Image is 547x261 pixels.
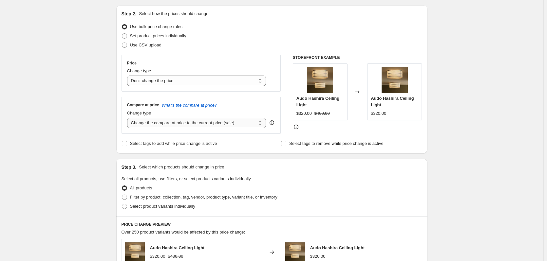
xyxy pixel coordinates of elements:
span: Over 250 product variants would be affected by this price change: [122,230,245,235]
div: $320.00 [150,253,165,260]
img: Audo_Hashira_Ceiling_Lamp_1_80x.jpg [382,67,408,93]
p: Select which products should change in price [139,164,224,170]
button: What's the compare at price? [162,103,217,108]
h6: STOREFRONT EXAMPLE [293,55,422,60]
span: Filter by product, collection, tag, vendor, product type, variant title, or inventory [130,195,277,200]
span: All products [130,185,152,190]
h2: Step 2. [122,10,137,17]
strike: $400.00 [168,253,183,260]
div: help [269,119,275,126]
span: Audo Hashira Ceiling Light [371,96,414,107]
span: Change type [127,68,151,73]
div: $320.00 [310,253,326,260]
h6: PRICE CHANGE PREVIEW [122,222,422,227]
span: Set product prices individually [130,33,186,38]
span: Audo Hashira Ceiling Light [150,245,205,250]
h2: Step 3. [122,164,137,170]
span: Select tags to add while price change is active [130,141,217,146]
h3: Compare at price [127,102,159,108]
span: Audo Hashira Ceiling Light [296,96,339,107]
span: Use CSV upload [130,43,161,47]
span: Use bulk price change rules [130,24,182,29]
span: Select all products, use filters, or select products variants individually [122,176,251,181]
span: Select tags to remove while price change is active [289,141,384,146]
img: Audo_Hashira_Ceiling_Lamp_1_80x.jpg [307,67,333,93]
p: Select how the prices should change [139,10,208,17]
span: Audo Hashira Ceiling Light [310,245,365,250]
span: Change type [127,111,151,115]
div: $320.00 [296,110,312,117]
h3: Price [127,61,137,66]
strike: $400.00 [314,110,330,117]
span: Select product variants individually [130,204,195,209]
div: $320.00 [371,110,386,117]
